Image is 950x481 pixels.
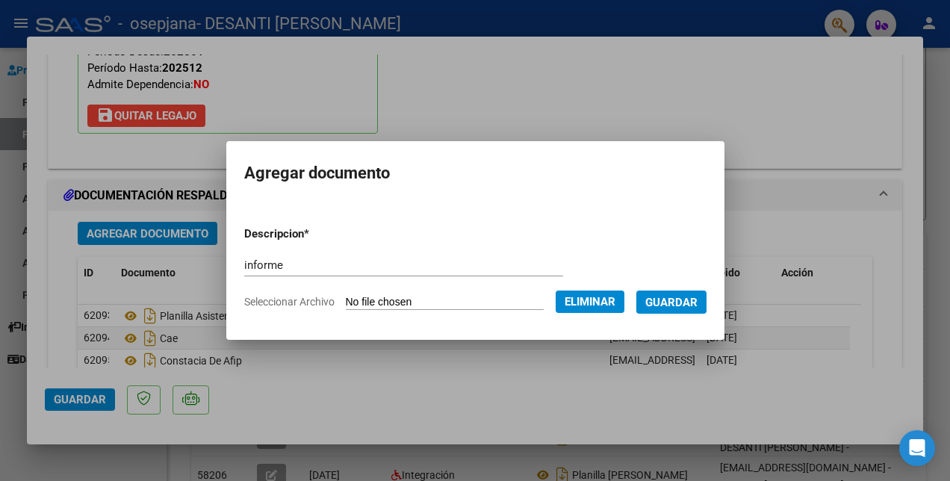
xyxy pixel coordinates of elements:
[244,159,707,187] h2: Agregar documento
[645,296,698,309] span: Guardar
[244,226,383,243] p: Descripcion
[565,295,615,308] span: Eliminar
[636,291,707,314] button: Guardar
[556,291,624,313] button: Eliminar
[899,430,935,466] div: Open Intercom Messenger
[244,296,335,308] span: Seleccionar Archivo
